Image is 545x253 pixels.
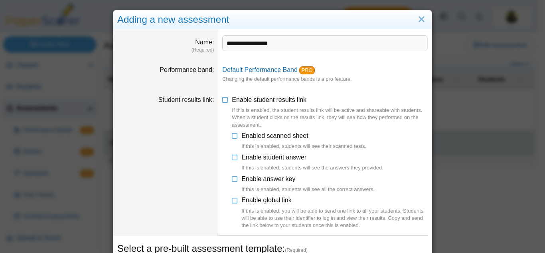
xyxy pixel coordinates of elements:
span: Enable student answer [241,154,383,172]
a: Close [415,13,428,26]
dfn: (Required) [117,47,214,54]
div: If this is enabled, you will be able to send one link to all your students. Students will be able... [241,207,428,229]
span: Enabled scanned sheet [241,132,366,150]
label: Student results link [158,96,214,103]
span: Enable student results link [232,96,428,129]
label: Performance band [160,66,214,73]
a: PRO [299,66,315,74]
div: Adding a new assessment [113,10,432,29]
span: Enable global link [241,197,428,229]
span: Enable answer key [241,175,375,193]
small: Changing the default performance bands is a pro feature. [222,76,351,82]
label: Name [195,39,214,46]
a: Default Performance Band [222,66,298,73]
div: If this is enabled, students will see all the correct answers. [241,186,375,193]
div: If this is enabled, students will see the answers they provided. [241,164,383,171]
div: If this is enabled, the student results link will be active and shareable with students. When a s... [232,107,428,129]
div: If this is enabled, students will see their scanned tests. [241,143,366,150]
